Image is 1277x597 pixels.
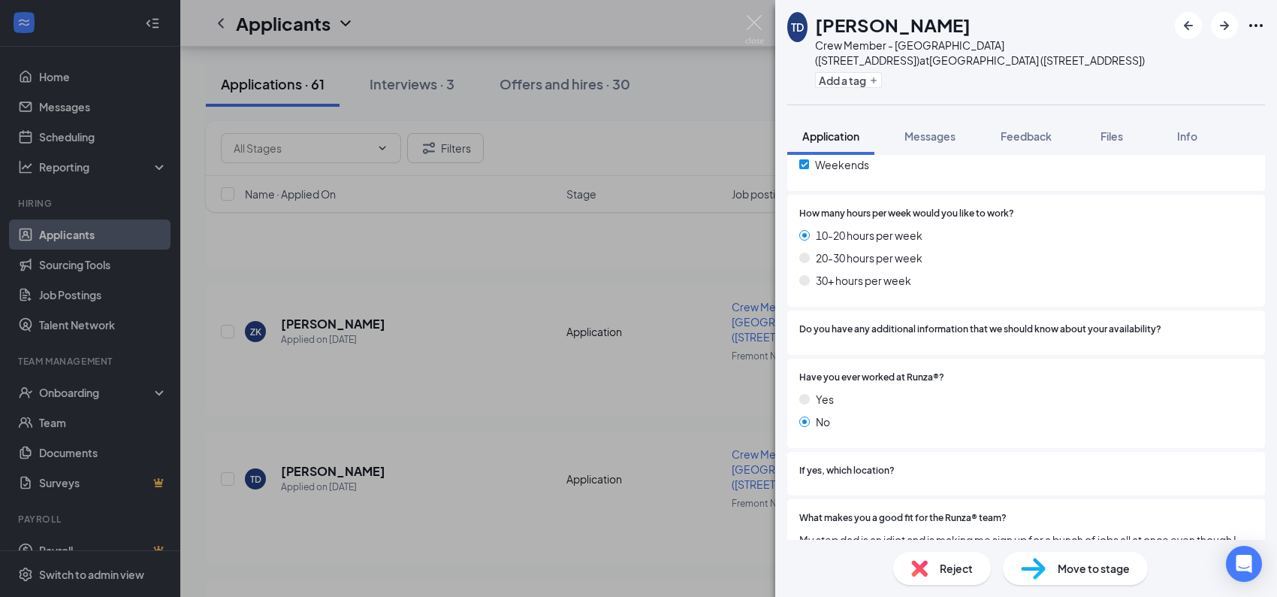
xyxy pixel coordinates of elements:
[1177,129,1197,143] span: Info
[904,129,955,143] span: Messages
[1058,560,1130,577] span: Move to stage
[799,207,1014,221] span: How many hours per week would you like to work?
[1179,17,1197,35] svg: ArrowLeftNew
[1175,12,1202,39] button: ArrowLeftNew
[940,560,973,577] span: Reject
[799,511,1007,526] span: What makes you a good fit for the Runza® team?
[816,414,830,430] span: No
[799,532,1253,565] span: My step dad is an idiot and is making me sign up for a bunch of jobs all at once even though I al...
[802,129,859,143] span: Application
[1226,546,1262,582] div: Open Intercom Messenger
[869,76,878,85] svg: Plus
[816,250,922,266] span: 20-30 hours per week
[799,464,895,478] span: If yes, which location?
[791,20,804,35] div: TD
[816,227,922,244] span: 10-20 hours per week
[1215,17,1233,35] svg: ArrowRight
[1001,129,1052,143] span: Feedback
[1211,12,1238,39] button: ArrowRight
[815,38,1167,68] div: Crew Member - [GEOGRAPHIC_DATA] ([STREET_ADDRESS]) at [GEOGRAPHIC_DATA] ([STREET_ADDRESS])
[815,12,971,38] h1: [PERSON_NAME]
[816,272,911,289] span: 30+ hours per week
[1100,129,1123,143] span: Files
[799,323,1161,337] span: Do you have any additional information that we should know about your availability?
[799,371,944,385] span: Have you ever worked at Runza®?
[816,391,834,408] span: Yes
[1247,17,1265,35] svg: Ellipses
[815,72,882,88] button: PlusAdd a tag
[815,156,869,173] span: Weekends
